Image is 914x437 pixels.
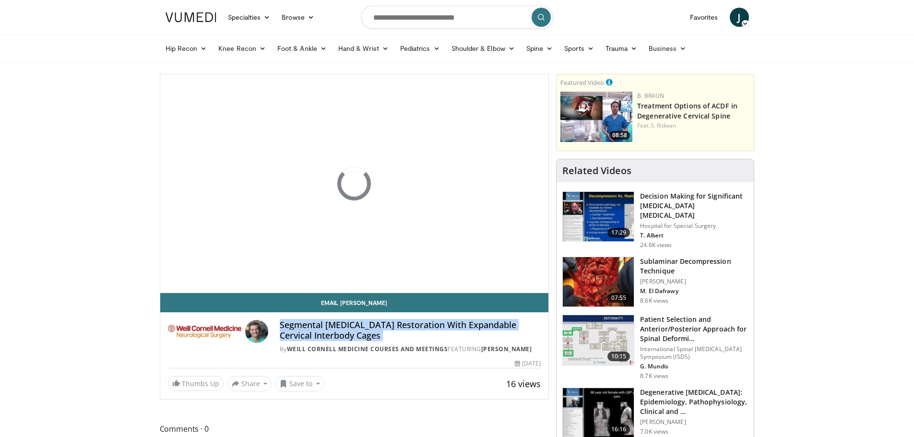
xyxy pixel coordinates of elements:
p: G. Mundis [640,363,748,370]
a: Hip Recon [160,39,213,58]
h3: Sublaminar Decompression Technique [640,257,748,276]
a: Thumbs Up [168,376,224,391]
a: Trauma [600,39,643,58]
button: Save to [275,376,324,391]
p: 8.7K views [640,372,668,380]
span: 17:29 [607,228,630,237]
p: T. Albert [640,232,748,239]
img: 009a77ed-cfd7-46ce-89c5-e6e5196774e0.150x105_q85_crop-smart_upscale.jpg [560,92,632,142]
h3: Degenerative [MEDICAL_DATA]: Epidemiology, Pathophysiology, Clinical and … [640,388,748,416]
div: [DATE] [515,359,541,368]
h3: Patient Selection and Anterior/Posterior Approach for Spinal Deformi… [640,315,748,343]
button: Share [227,376,272,391]
a: Treatment Options of ACDF in Degenerative Cervical Spine [637,101,737,120]
a: Browse [276,8,320,27]
a: Specialties [222,8,276,27]
img: Weill Cornell Medicine Courses and Meetings [168,320,241,343]
a: Weill Cornell Medicine Courses and Meetings [287,345,448,353]
img: beefc228-5859-4966-8bc6-4c9aecbbf021.150x105_q85_crop-smart_upscale.jpg [563,315,634,365]
a: Pediatrics [394,39,446,58]
img: 48c381b3-7170-4772-a576-6cd070e0afb8.150x105_q85_crop-smart_upscale.jpg [563,257,634,307]
span: 07:55 [607,293,630,303]
a: [PERSON_NAME] [481,345,532,353]
a: 07:55 Sublaminar Decompression Technique [PERSON_NAME] M. El Dafrawy 8.6K views [562,257,748,307]
img: Avatar [245,320,268,343]
a: 08:58 [560,92,632,142]
img: 316497_0000_1.png.150x105_q85_crop-smart_upscale.jpg [563,192,634,242]
a: Email [PERSON_NAME] [160,293,549,312]
a: Foot & Ankle [272,39,332,58]
a: Sports [558,39,600,58]
h4: Related Videos [562,165,631,177]
p: Hospital for Special Surgery [640,222,748,230]
a: Business [643,39,692,58]
a: J [730,8,749,27]
img: VuMedi Logo [166,12,216,22]
a: S. Ridwan [651,121,677,130]
p: [PERSON_NAME] [640,278,748,285]
span: 16:16 [607,425,630,434]
p: M. El Dafrawy [640,287,748,295]
a: B. Braun [637,92,664,100]
div: By FEATURING [280,345,541,354]
p: 7.0K views [640,428,668,436]
input: Search topics, interventions [361,6,553,29]
span: 16 views [506,378,541,390]
p: 8.6K views [640,297,668,305]
a: Knee Recon [213,39,272,58]
small: Featured Video [560,78,604,87]
a: Spine [521,39,558,58]
a: Shoulder & Elbow [446,39,521,58]
span: Comments 0 [160,423,549,435]
h4: Segmental [MEDICAL_DATA] Restoration With Expandable Cervical Interbody Cages [280,320,541,341]
a: Favorites [684,8,724,27]
span: 08:58 [609,131,630,140]
p: [PERSON_NAME] [640,418,748,426]
a: 10:15 Patient Selection and Anterior/Posterior Approach for Spinal Deformi… International Spinal ... [562,315,748,380]
p: 24.6K views [640,241,672,249]
p: International Spinal [MEDICAL_DATA] Symposium (ISDS) [640,345,748,361]
a: Hand & Wrist [332,39,394,58]
span: 10:15 [607,352,630,361]
h3: Decision Making for Significant [MEDICAL_DATA] [MEDICAL_DATA] [640,191,748,220]
video-js: Video Player [160,74,549,293]
div: Feat. [637,121,750,130]
a: 17:29 Decision Making for Significant [MEDICAL_DATA] [MEDICAL_DATA] Hospital for Special Surgery ... [562,191,748,249]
